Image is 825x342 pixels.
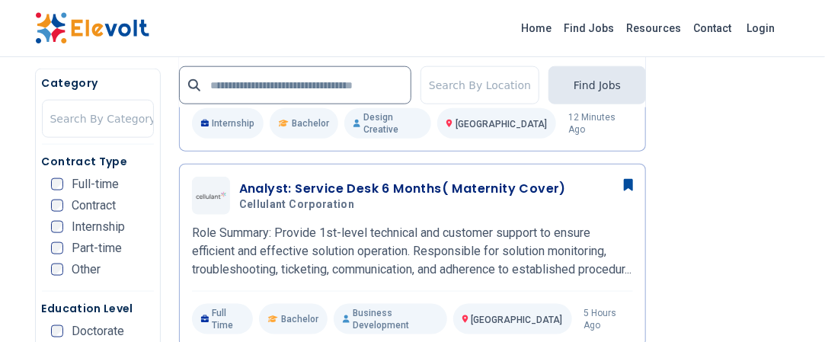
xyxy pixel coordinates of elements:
[72,264,101,276] span: Other
[192,304,253,334] p: Full Time
[292,117,329,129] span: Bachelor
[51,325,63,337] input: Doctorate
[42,301,154,316] h5: Education Level
[239,198,354,212] span: Cellulant Corporation
[749,269,825,342] iframe: Chat Widget
[281,313,318,325] span: Bachelor
[72,200,117,212] span: Contract
[72,178,120,190] span: Full-time
[239,180,566,198] h3: Analyst: Service Desk 6 Months( Maternity Cover)
[688,16,738,40] a: Contact
[51,178,63,190] input: Full-time
[51,242,63,254] input: Part-time
[472,315,563,325] span: [GEOGRAPHIC_DATA]
[42,75,154,91] h5: Category
[192,108,264,139] p: Internship
[621,16,688,40] a: Resources
[192,224,633,279] p: Role Summary: Provide 1st-level technical and customer support to ensure efficient and effective ...
[344,108,431,139] p: Design Creative
[35,12,149,44] img: Elevolt
[72,325,125,337] span: Doctorate
[196,192,226,200] img: Cellulant Corporation
[548,66,646,104] button: Find Jobs
[72,242,123,254] span: Part-time
[584,307,634,331] p: 5 hours ago
[456,119,547,129] span: [GEOGRAPHIC_DATA]
[51,264,63,276] input: Other
[192,177,633,334] a: Cellulant CorporationAnalyst: Service Desk 6 Months( Maternity Cover)Cellulant CorporationRole Su...
[72,221,126,233] span: Internship
[51,221,63,233] input: Internship
[42,154,154,169] h5: Contract Type
[568,111,633,136] p: 12 minutes ago
[558,16,621,40] a: Find Jobs
[334,304,446,334] p: Business Development
[738,13,785,43] a: Login
[516,16,558,40] a: Home
[51,200,63,212] input: Contract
